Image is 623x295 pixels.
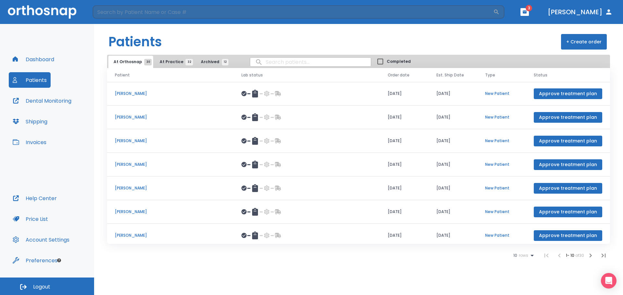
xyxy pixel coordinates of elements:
[485,233,518,238] p: New Patient
[114,59,148,65] span: At Orthosnap
[201,59,225,65] span: Archived
[380,153,429,176] td: [DATE]
[485,209,518,215] p: New Patient
[9,134,50,150] button: Invoices
[534,159,602,170] button: Approve treatment plan
[545,6,615,18] button: [PERSON_NAME]
[380,129,429,153] td: [DATE]
[534,230,602,241] button: Approve treatment plan
[534,183,602,194] button: Approve treatment plan
[144,59,152,65] span: 30
[380,176,429,200] td: [DATE]
[534,207,602,217] button: Approve treatment plan
[222,59,228,65] span: 12
[380,82,429,106] td: [DATE]
[9,253,61,268] button: Preferences
[429,200,477,224] td: [DATE]
[601,273,617,289] div: Open Intercom Messenger
[115,162,226,167] p: [PERSON_NAME]
[33,283,50,290] span: Logout
[8,5,77,18] img: Orthosnap
[387,59,411,64] span: Completed
[93,6,493,18] input: Search by Patient Name or Case #
[526,5,532,11] span: 3
[115,91,226,96] p: [PERSON_NAME]
[115,72,130,78] span: Patient
[485,185,518,191] p: New Patient
[160,59,189,65] span: At Practice
[9,93,75,108] button: Dental Monitoring
[9,114,51,129] button: Shipping
[566,253,575,258] span: 1 - 10
[429,82,477,106] td: [DATE]
[485,114,518,120] p: New Patient
[534,112,602,123] button: Approve treatment plan
[485,138,518,144] p: New Patient
[186,59,193,65] span: 32
[115,114,226,120] p: [PERSON_NAME]
[115,138,226,144] p: [PERSON_NAME]
[534,72,547,78] span: Status
[115,185,226,191] p: [PERSON_NAME]
[9,72,51,88] button: Patients
[115,209,226,215] p: [PERSON_NAME]
[485,91,518,96] p: New Patient
[485,72,495,78] span: Type
[9,190,61,206] button: Help Center
[56,257,62,263] div: Tooltip anchor
[380,106,429,129] td: [DATE]
[513,253,517,258] span: 10
[575,253,584,258] span: of 30
[9,211,52,227] button: Price List
[380,224,429,247] td: [DATE]
[108,32,162,51] h1: Patients
[534,88,602,99] button: Approve treatment plan
[9,51,58,67] button: Dashboard
[485,162,518,167] p: New Patient
[429,224,477,247] td: [DATE]
[380,200,429,224] td: [DATE]
[250,56,371,68] input: search
[241,72,263,78] span: Lab status
[429,106,477,129] td: [DATE]
[9,232,73,247] button: Account Settings
[561,34,607,50] button: + Create order
[534,136,602,146] button: Approve treatment plan
[429,153,477,176] td: [DATE]
[517,253,528,258] span: rows
[429,176,477,200] td: [DATE]
[115,233,226,238] p: [PERSON_NAME]
[436,72,464,78] span: Est. Ship Date
[429,129,477,153] td: [DATE]
[388,72,409,78] span: Order date
[108,56,232,68] div: tabs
